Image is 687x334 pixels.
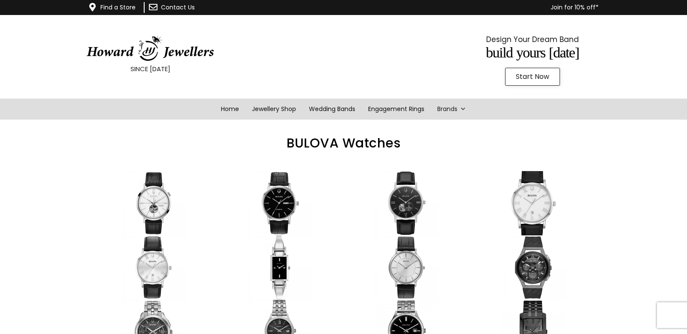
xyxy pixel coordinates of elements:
[215,99,245,120] a: Home
[431,99,472,120] a: Brands
[362,99,431,120] a: Engagement Rings
[303,99,362,120] a: Wedding Bands
[486,45,579,60] span: Build Yours [DATE]
[404,33,661,46] p: Design Your Dream Band
[161,3,195,12] a: Contact Us
[245,2,599,13] p: Join for 10% off*
[86,36,215,61] img: HowardJewellersLogo-04
[100,3,136,12] a: Find a Store
[245,99,303,120] a: Jewellery Shop
[516,73,549,80] span: Start Now
[21,63,279,75] p: SINCE [DATE]
[91,137,597,150] h2: BULOVA Watches
[505,68,560,86] a: Start Now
